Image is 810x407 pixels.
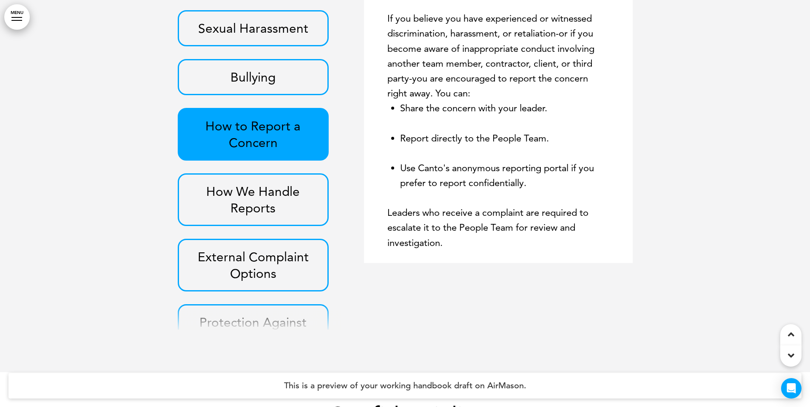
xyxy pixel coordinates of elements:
p: External Complaint Options [188,249,319,282]
div: Open Intercom Messenger [781,378,801,399]
h4: This is a preview of your working handbook draft on AirMason. [9,373,801,399]
p: How to Report a Concern [188,118,319,151]
p: If you believe you have experienced or witnessed discrimination, harassment, or retaliation-or if... [387,11,609,101]
p: Share the concern with your leader. [400,101,609,116]
p: Bullying [188,69,319,85]
a: MENU [4,4,30,30]
p: Report directly to the People Team. [400,131,609,146]
p: Use Canto's anonymous reporting portal if you prefer to report confidentially. [400,161,609,190]
p: Leaders who receive a complaint are required to escalate it to the People Team for review and inv... [387,205,609,250]
p: How We Handle Reports [188,183,319,216]
p: Sexual Harassment [188,20,319,37]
